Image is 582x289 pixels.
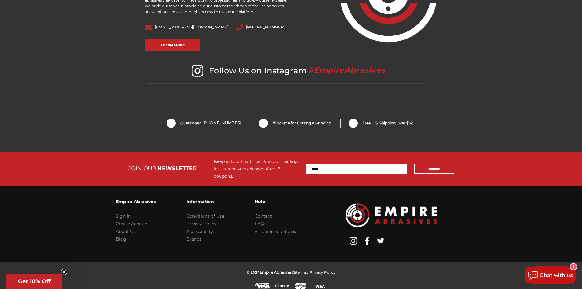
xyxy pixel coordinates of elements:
[293,270,308,275] a: Sitemap
[116,236,126,242] a: Blog
[155,25,229,29] a: [EMAIL_ADDRESS][DOMAIN_NAME]
[308,65,385,75] span: #EmpireAbrasives
[247,269,335,276] p: © 2024 | |
[116,221,149,227] a: Create Account
[260,270,292,275] span: Empire Abrasives
[180,120,241,126] span: Questions?
[186,221,217,227] a: Privacy Policy
[61,269,67,275] button: Close teaser
[540,272,573,278] span: Chat with us
[145,39,200,51] a: Learn More
[246,25,285,29] a: [PHONE_NUMBER]
[306,66,387,76] a: #EmpireAbrasives
[186,236,202,242] a: Brands
[525,266,576,284] button: Chat with us
[116,195,156,208] h3: Empire Abrasives
[186,195,224,208] h3: Information
[6,274,62,289] div: Get 10% OffClose teaser
[186,229,213,234] a: Accessibility
[116,213,131,219] a: Sign In
[255,229,296,234] a: Shipping & Returns
[570,264,577,270] div: 1
[203,120,241,126] a: [PHONE_NUMBER]
[362,120,414,126] span: Free U.S. Shipping Over $149
[147,65,426,84] h2: Follow Us on Instagram
[214,158,300,180] div: Keep in touch with us! Join our mailing list to receive exclusive offers & coupons.
[18,278,51,285] span: Get 10% Off
[128,165,156,172] span: JOIN OUR
[346,203,437,227] img: Empire Abrasives Logo Image
[309,270,335,275] a: Privacy Policy
[273,120,331,126] span: #1 Source for Cutting & Grinding
[255,221,266,227] a: FAQs
[255,213,272,219] a: Contact
[255,195,296,208] h3: Help
[186,213,224,219] a: Conditions of Use
[157,165,197,172] span: NEWSLETTER
[116,229,136,234] a: About Us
